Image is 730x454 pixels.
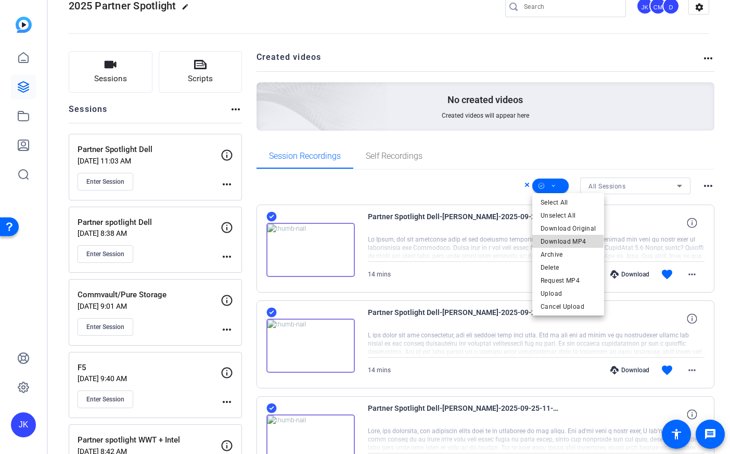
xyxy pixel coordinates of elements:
[541,287,596,300] span: Upload
[541,274,596,287] span: Request MP4
[541,196,596,209] span: Select All
[541,248,596,261] span: Archive
[541,300,596,313] span: Cancel Upload
[541,261,596,274] span: Delete
[541,222,596,235] span: Download Original
[541,209,596,222] span: Unselect All
[541,235,596,248] span: Download MP4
